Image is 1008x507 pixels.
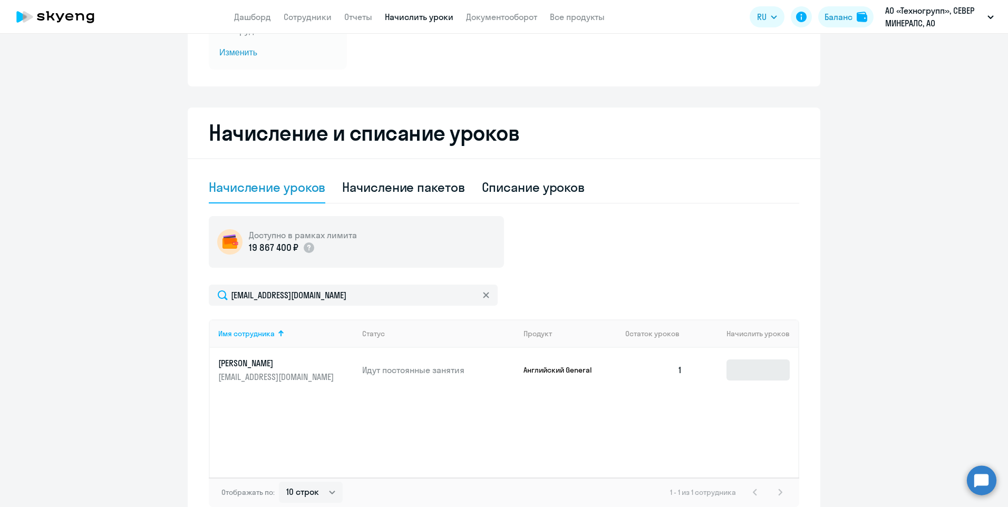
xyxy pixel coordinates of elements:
[691,319,798,348] th: Начислить уроков
[550,12,605,22] a: Все продукты
[218,357,354,383] a: [PERSON_NAME][EMAIL_ADDRESS][DOMAIN_NAME]
[219,46,336,59] span: Изменить
[221,487,275,497] span: Отображать по:
[885,4,983,30] p: АО «Техногрупп», СЕВЕР МИНЕРАЛС, АО
[249,229,357,241] h5: Доступно в рамках лимита
[750,6,784,27] button: RU
[218,329,354,338] div: Имя сотрудника
[362,364,515,376] p: Идут постоянные занятия
[344,12,372,22] a: Отчеты
[524,329,552,338] div: Продукт
[209,120,799,145] h2: Начисление и списание уроков
[217,229,243,255] img: wallet-circle.png
[482,179,585,196] div: Списание уроков
[825,11,852,23] div: Баланс
[625,329,680,338] span: Остаток уроков
[466,12,537,22] a: Документооборот
[625,329,691,338] div: Остаток уроков
[524,365,603,375] p: Английский General
[818,6,874,27] button: Балансbalance
[209,285,498,306] input: Поиск по имени, email, продукту или статусу
[880,4,999,30] button: АО «Техногрупп», СЕВЕР МИНЕРАЛС, АО
[284,12,332,22] a: Сотрудники
[218,329,275,338] div: Имя сотрудника
[362,329,515,338] div: Статус
[385,12,453,22] a: Начислить уроки
[342,179,464,196] div: Начисление пакетов
[249,241,298,255] p: 19 867 400 ₽
[670,487,736,497] span: 1 - 1 из 1 сотрудника
[617,348,691,392] td: 1
[757,11,767,23] span: RU
[362,329,385,338] div: Статус
[209,179,325,196] div: Начисление уроков
[524,329,617,338] div: Продукт
[218,357,336,369] p: [PERSON_NAME]
[218,371,336,383] p: [EMAIL_ADDRESS][DOMAIN_NAME]
[857,12,867,22] img: balance
[234,12,271,22] a: Дашборд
